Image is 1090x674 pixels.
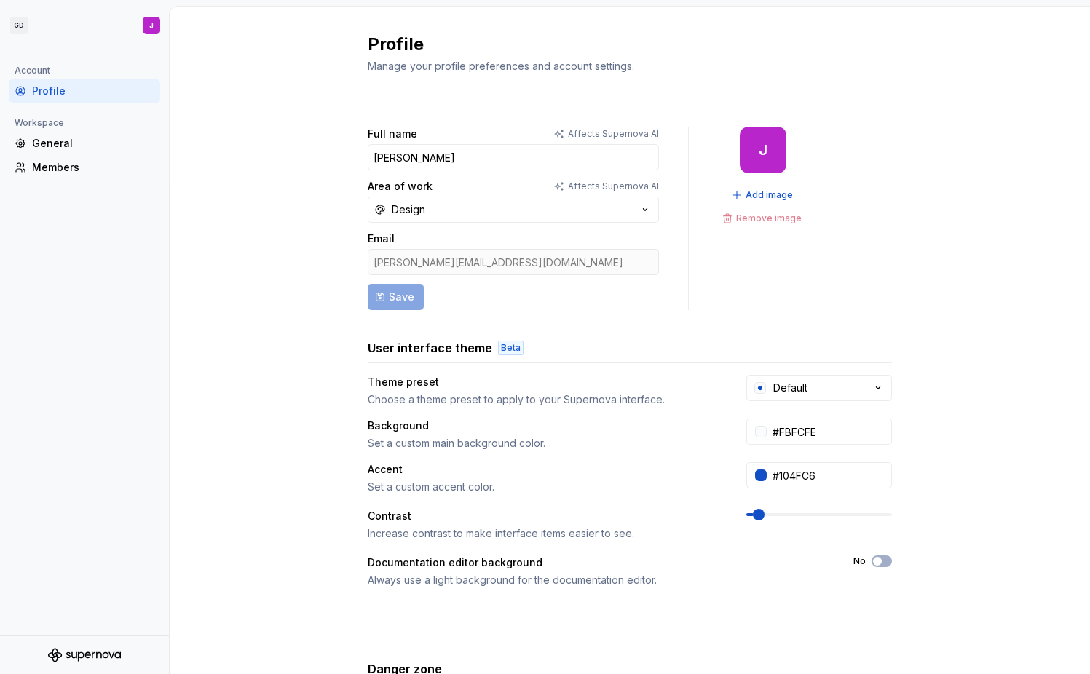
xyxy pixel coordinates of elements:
[368,573,827,587] div: Always use a light background for the documentation editor.
[368,419,720,433] div: Background
[746,375,892,401] button: Default
[368,392,720,407] div: Choose a theme preset to apply to your Supernova interface.
[727,185,799,205] button: Add image
[368,339,492,357] h3: User interface theme
[368,231,395,246] label: Email
[9,79,160,103] a: Profile
[32,136,154,151] div: General
[392,202,425,217] div: Design
[368,179,433,194] label: Area of work
[568,181,659,192] p: Affects Supernova AI
[368,127,417,141] label: Full name
[498,341,524,355] div: Beta
[9,156,160,179] a: Members
[759,144,767,156] div: J
[9,114,70,132] div: Workspace
[368,526,720,541] div: Increase contrast to make interface items easier to see.
[767,462,892,488] input: #104FC6
[368,462,720,477] div: Accent
[368,555,827,570] div: Documentation editor background
[773,381,807,395] div: Default
[32,84,154,98] div: Profile
[9,132,160,155] a: General
[368,436,720,451] div: Set a custom main background color.
[368,33,874,56] h2: Profile
[368,480,720,494] div: Set a custom accent color.
[3,9,166,41] button: GDJ
[149,20,154,31] div: J
[368,509,720,523] div: Contrast
[368,60,634,72] span: Manage your profile preferences and account settings.
[9,62,56,79] div: Account
[10,17,28,34] div: GD
[32,160,154,175] div: Members
[568,128,659,140] p: Affects Supernova AI
[853,555,866,567] label: No
[48,648,121,662] svg: Supernova Logo
[746,189,793,201] span: Add image
[368,375,720,389] div: Theme preset
[767,419,892,445] input: #FFFFFF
